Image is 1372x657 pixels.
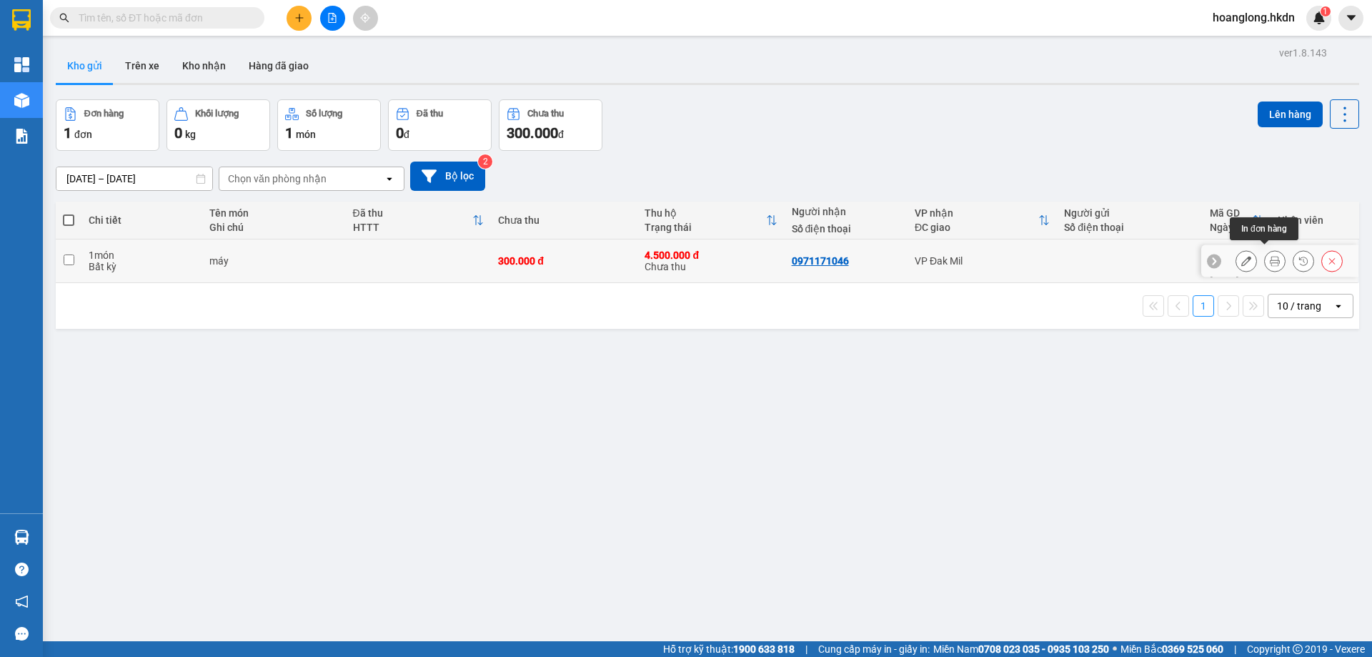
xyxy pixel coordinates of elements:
[1210,207,1252,219] div: Mã GD
[12,9,31,31] img: logo-vxr
[1293,644,1303,654] span: copyright
[805,641,807,657] span: |
[79,10,247,26] input: Tìm tên, số ĐT hoặc mã đơn
[59,13,69,23] span: search
[353,207,473,219] div: Đã thu
[15,595,29,608] span: notification
[15,627,29,641] span: message
[792,223,900,234] div: Số điện thoại
[1236,250,1257,272] div: Sửa đơn hàng
[327,13,337,23] span: file-add
[360,13,370,23] span: aim
[792,255,849,267] div: 0971171046
[645,250,777,261] div: 4.500.000 đ
[499,99,602,151] button: Chưa thu300.000đ
[915,222,1038,233] div: ĐC giao
[933,641,1109,657] span: Miền Nam
[818,641,930,657] span: Cung cấp máy in - giấy in:
[1338,6,1363,31] button: caret-down
[1120,641,1223,657] span: Miền Bắc
[1234,641,1236,657] span: |
[1210,222,1252,233] div: Ngày ĐH
[915,255,1050,267] div: VP Đak Mil
[1313,11,1326,24] img: icon-new-feature
[7,7,207,34] li: [PERSON_NAME]
[185,129,196,140] span: kg
[388,99,492,151] button: Đã thu0đ
[645,222,765,233] div: Trạng thái
[1193,295,1214,317] button: 1
[1333,300,1344,312] svg: open
[1203,202,1271,239] th: Toggle SortBy
[7,95,17,105] span: environment
[637,202,784,239] th: Toggle SortBy
[1064,222,1195,233] div: Số điện thoại
[14,530,29,545] img: warehouse-icon
[396,124,404,142] span: 0
[353,222,473,233] div: HTTT
[558,129,564,140] span: đ
[915,207,1038,219] div: VP nhận
[498,214,630,226] div: Chưa thu
[285,124,293,142] span: 1
[209,207,339,219] div: Tên món
[14,129,29,144] img: solution-icon
[56,167,212,190] input: Select a date range.
[1113,646,1117,652] span: ⚪️
[56,99,159,151] button: Đơn hàng1đơn
[353,6,378,31] button: aim
[228,172,327,186] div: Chọn văn phòng nhận
[498,255,630,267] div: 300.000 đ
[1321,6,1331,16] sup: 1
[663,641,795,657] span: Hỗ trợ kỹ thuật:
[908,202,1057,239] th: Toggle SortBy
[74,129,92,140] span: đơn
[417,109,443,119] div: Đã thu
[1277,299,1321,313] div: 10 / trang
[195,109,239,119] div: Khối lượng
[1210,244,1263,255] div: J7WQ1RW2
[166,99,270,151] button: Khối lượng0kg
[277,99,381,151] button: Số lượng1món
[89,214,194,226] div: Chi tiết
[237,49,320,83] button: Hàng đã giao
[792,206,900,217] div: Người nhận
[1162,643,1223,655] strong: 0369 525 060
[209,222,339,233] div: Ghi chú
[645,207,765,219] div: Thu hộ
[7,94,96,153] b: 04 Phạm Hồng Thái, [GEOGRAPHIC_DATA]
[89,250,194,261] div: 1 món
[527,109,564,119] div: Chưa thu
[404,129,409,140] span: đ
[56,49,114,83] button: Kho gửi
[14,93,29,108] img: warehouse-icon
[64,124,71,142] span: 1
[1323,6,1328,16] span: 1
[384,173,395,184] svg: open
[287,6,312,31] button: plus
[99,79,170,106] b: Dốc dầu, Đức Hạnh, Đắk Mil
[296,129,316,140] span: món
[1201,9,1306,26] span: hoanglong.hkdn
[346,202,492,239] th: Toggle SortBy
[171,49,237,83] button: Kho nhận
[99,61,190,76] li: VP VP Đak Mil
[89,261,194,272] div: Bất kỳ
[7,61,99,92] li: VP VP Buôn Ma Thuột
[84,109,124,119] div: Đơn hàng
[15,563,29,576] span: question-circle
[320,6,345,31] button: file-add
[410,162,485,191] button: Bộ lọc
[478,154,492,169] sup: 2
[174,124,182,142] span: 0
[1279,45,1327,61] div: ver 1.8.143
[1064,207,1195,219] div: Người gửi
[1345,11,1358,24] span: caret-down
[507,124,558,142] span: 300.000
[1230,217,1298,240] div: In đơn hàng
[1258,102,1323,127] button: Lên hàng
[114,49,171,83] button: Trên xe
[294,13,304,23] span: plus
[1278,214,1351,226] div: Nhân viên
[99,79,109,89] span: environment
